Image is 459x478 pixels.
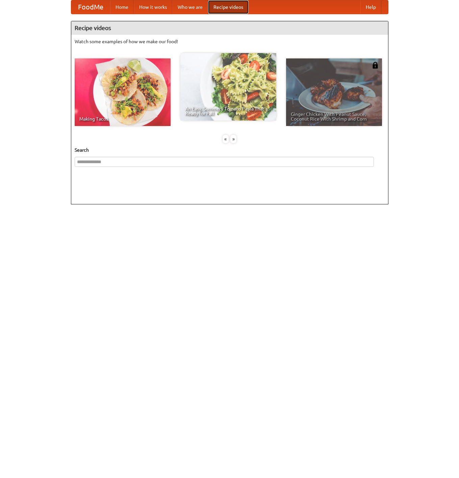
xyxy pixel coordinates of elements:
a: Recipe videos [208,0,249,14]
span: Making Tacos [79,117,166,121]
p: Watch some examples of how we make our food! [75,38,385,45]
h5: Search [75,147,385,153]
div: « [223,135,229,143]
a: Help [360,0,381,14]
span: An Easy, Summery Tomato Pasta That's Ready for Fall [185,106,272,116]
img: 483408.png [372,62,379,69]
a: Who we are [172,0,208,14]
a: Making Tacos [75,58,171,126]
div: » [230,135,236,143]
a: An Easy, Summery Tomato Pasta That's Ready for Fall [180,53,276,121]
a: How it works [134,0,172,14]
h4: Recipe videos [71,21,388,35]
a: Home [110,0,134,14]
a: FoodMe [71,0,110,14]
